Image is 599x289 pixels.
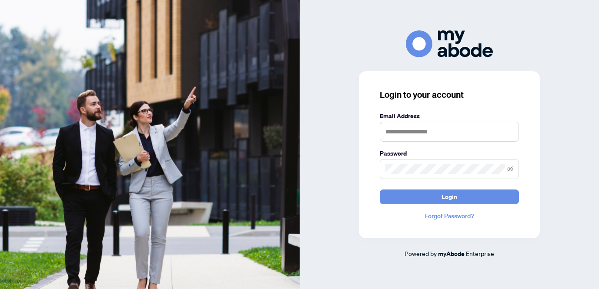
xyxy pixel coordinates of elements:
span: Powered by [405,249,437,257]
span: Enterprise [466,249,494,257]
a: Forgot Password? [380,211,519,221]
img: ma-logo [406,30,493,57]
span: Login [442,190,457,204]
label: Password [380,149,519,158]
h3: Login to your account [380,89,519,101]
label: Email Address [380,111,519,121]
span: eye-invisible [507,166,513,172]
a: myAbode [438,249,465,259]
button: Login [380,189,519,204]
